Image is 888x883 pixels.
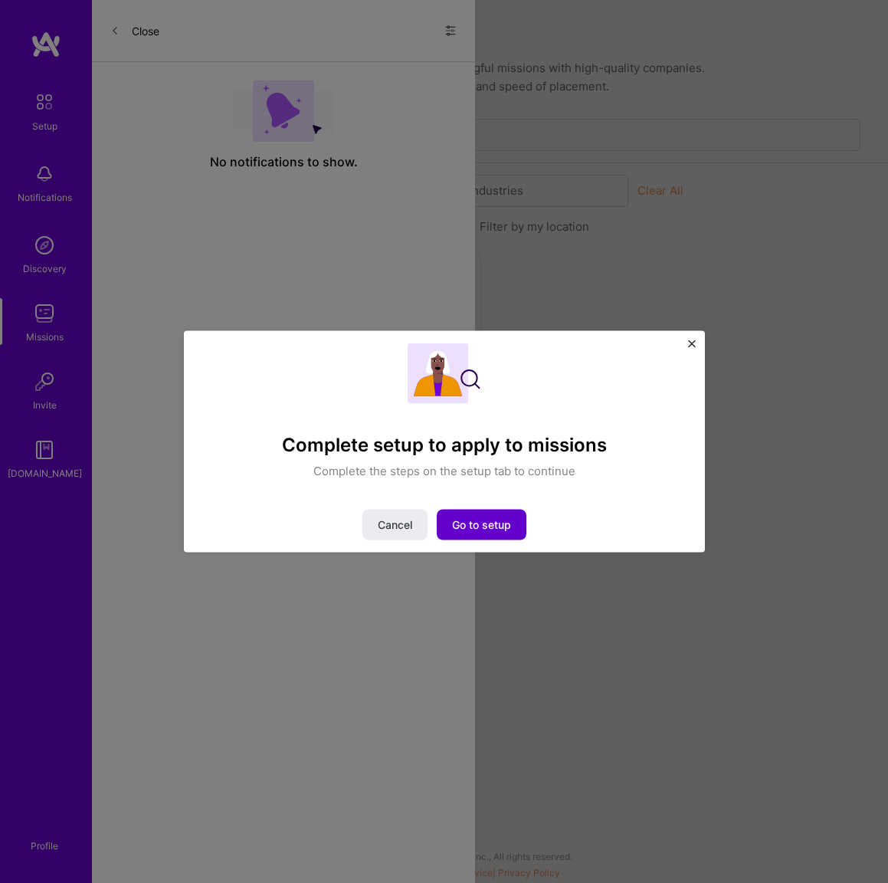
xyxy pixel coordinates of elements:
[378,517,412,532] span: Cancel
[437,509,526,540] button: Go to setup
[688,340,696,356] button: Close
[313,462,575,478] p: Complete the steps on the setup tab to continue
[282,435,607,457] h4: Complete setup to apply to missions
[452,517,511,532] span: Go to setup
[362,509,428,540] button: Cancel
[408,343,480,404] img: Complete setup illustration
